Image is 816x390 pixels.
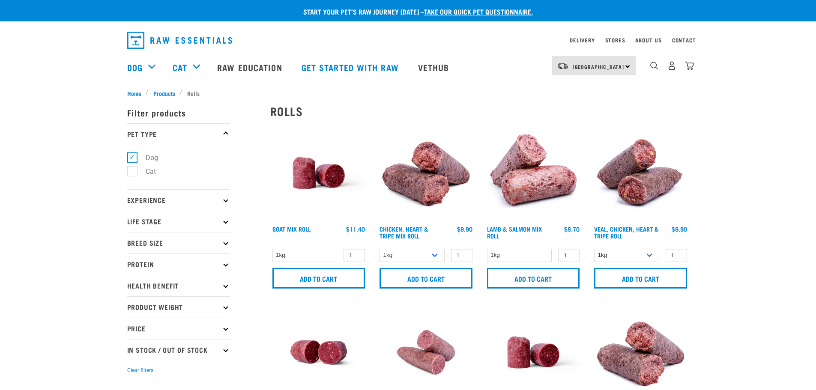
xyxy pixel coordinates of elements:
[127,253,230,275] p: Protein
[667,61,676,70] img: user.png
[650,62,658,70] img: home-icon-1@2x.png
[127,339,230,360] p: In Stock / Out Of Stock
[132,152,161,163] label: Dog
[346,226,365,232] div: $11.40
[272,227,311,230] a: Goat Mix Roll
[605,39,625,42] a: Stores
[153,89,175,98] span: Products
[270,125,368,222] img: Raw Essentials Chicken Lamb Beef Bulk Minced Raw Dog Food Roll Unwrapped
[485,125,582,222] img: 1261 Lamb Salmon Roll 01
[564,226,580,232] div: $8.70
[120,28,696,52] nav: dropdown navigation
[380,227,428,237] a: Chicken, Heart & Tripe Mix Roll
[457,226,472,232] div: $9.90
[557,62,568,70] img: van-moving.png
[409,50,460,84] a: Vethub
[380,268,472,289] input: Add to cart
[209,50,293,84] a: Raw Education
[132,166,159,177] label: Cat
[270,104,689,118] h2: Rolls
[592,125,689,222] img: 1263 Chicken Organ Roll 02
[127,296,230,318] p: Product Weight
[594,227,659,237] a: Veal, Chicken, Heart & Tripe Roll
[127,102,230,123] p: Filter products
[127,211,230,232] p: Life Stage
[127,232,230,253] p: Breed Size
[570,39,595,42] a: Delivery
[685,61,694,70] img: home-icon@2x.png
[377,125,475,222] img: Chicken Heart Tripe Roll 01
[487,268,580,289] input: Add to cart
[127,123,230,145] p: Pet Type
[127,61,143,74] a: Dog
[558,249,580,262] input: 1
[666,249,687,262] input: 1
[487,227,542,237] a: Lamb & Salmon Mix Roll
[149,89,179,98] a: Products
[293,50,409,84] a: Get started with Raw
[127,89,141,98] span: Home
[594,268,687,289] input: Add to cart
[127,366,153,374] button: Clear filters
[127,89,689,98] nav: breadcrumbs
[672,39,696,42] a: Contact
[635,39,661,42] a: About Us
[344,249,365,262] input: 1
[127,89,146,98] a: Home
[127,275,230,296] p: Health Benefit
[424,9,533,13] a: take our quick pet questionnaire.
[451,249,472,262] input: 1
[173,61,187,74] a: Cat
[272,268,365,289] input: Add to cart
[573,65,625,68] span: [GEOGRAPHIC_DATA]
[127,32,232,49] img: Raw Essentials Logo
[672,226,687,232] div: $9.90
[127,189,230,211] p: Experience
[127,318,230,339] p: Price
